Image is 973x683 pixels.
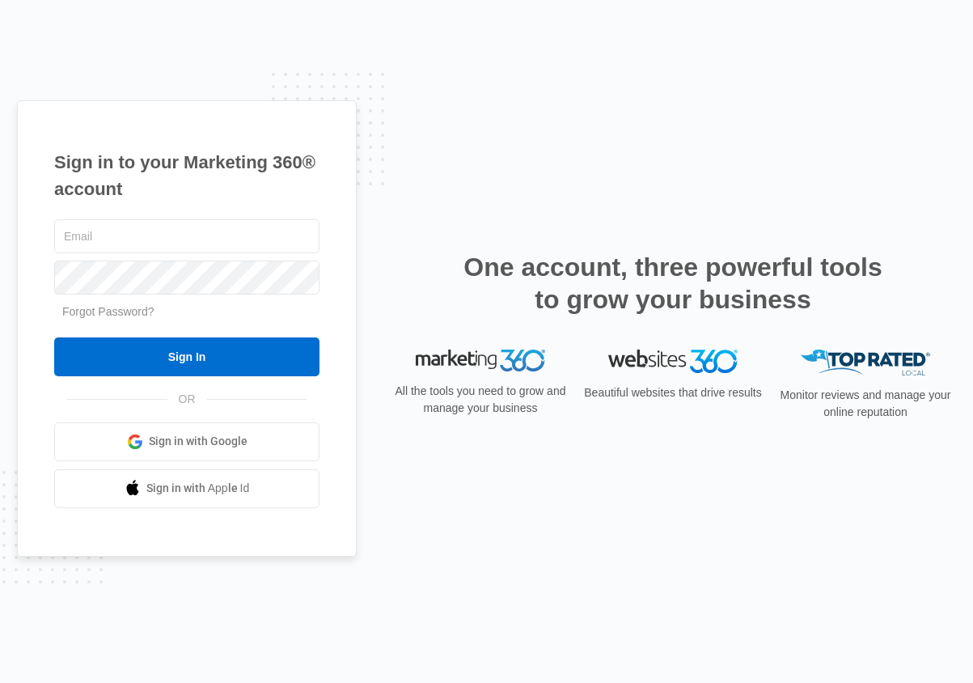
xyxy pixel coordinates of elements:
[54,337,319,376] input: Sign In
[459,251,887,316] h2: One account, three powerful tools to grow your business
[146,480,250,497] span: Sign in with Apple Id
[149,433,247,450] span: Sign in with Google
[608,350,738,373] img: Websites 360
[167,391,207,408] span: OR
[801,350,930,376] img: Top Rated Local
[390,383,571,417] p: All the tools you need to grow and manage your business
[54,469,319,508] a: Sign in with Apple Id
[416,350,545,372] img: Marketing 360
[582,384,764,401] p: Beautiful websites that drive results
[62,305,154,318] a: Forgot Password?
[54,219,319,253] input: Email
[775,387,956,421] p: Monitor reviews and manage your online reputation
[54,149,319,202] h1: Sign in to your Marketing 360® account
[54,422,319,461] a: Sign in with Google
